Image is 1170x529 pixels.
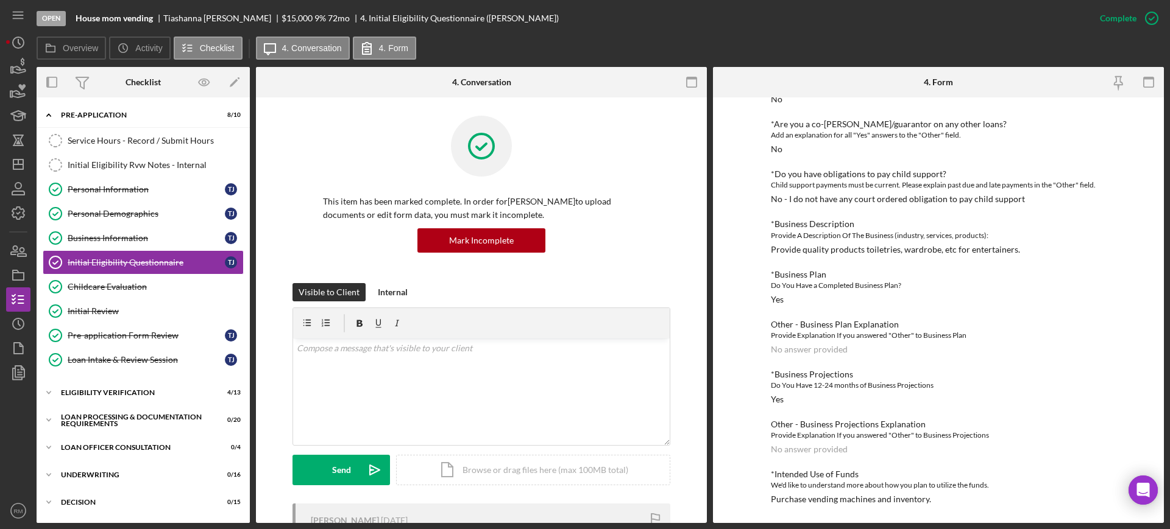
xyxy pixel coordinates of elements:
[360,13,559,23] div: 4. Initial Eligibility Questionnaire ([PERSON_NAME])
[43,323,244,348] a: Pre-application Form ReviewTJ
[771,245,1020,254] div: Provide quality products toiletries, wardrobe, etc for entertainers.
[771,345,848,354] div: No answer provided
[771,219,1106,229] div: *Business Description
[381,516,408,525] time: 2025-09-11 22:31
[378,283,408,301] div: Internal
[771,229,1106,242] div: Provide A Description Of The Business (industry, services, products):
[43,299,244,323] a: Initial Review
[126,77,161,87] div: Checklist
[61,111,210,119] div: Pre-Application
[174,37,243,60] button: Checklist
[43,177,244,201] a: Personal InformationTJ
[299,283,360,301] div: Visible to Client
[68,306,243,316] div: Initial Review
[1129,475,1158,505] div: Open Intercom Messenger
[1100,6,1136,30] div: Complete
[282,43,342,53] label: 4. Conversation
[771,179,1106,191] div: Child support payments must be current. Please explain past due and late payments in the "Other" ...
[61,499,210,506] div: Decision
[109,37,170,60] button: Activity
[417,228,545,253] button: Mark Incomplete
[68,257,225,267] div: Initial Eligibility Questionnaire
[37,37,106,60] button: Overview
[68,331,225,340] div: Pre-application Form Review
[225,208,237,220] div: T J
[43,128,244,153] a: Service Hours - Record / Submit Hours
[771,320,1106,329] div: Other - Business Plan Explanation
[43,250,244,275] a: Initial Eligibility QuestionnaireTJ
[14,508,23,514] text: RM
[68,355,225,365] div: Loan Intake & Review Session
[771,469,1106,479] div: *Intended Use of Funds
[771,419,1106,429] div: Other - Business Projections Explanation
[771,144,782,154] div: No
[924,77,953,87] div: 4. Form
[225,256,237,268] div: T J
[771,494,931,504] div: Purchase vending machines and inventory.
[323,195,640,222] p: This item has been marked complete. In order for [PERSON_NAME] to upload documents or edit form d...
[379,43,408,53] label: 4. Form
[68,136,243,145] div: Service Hours - Record / Submit Hours
[771,479,1106,491] div: We'd like to understand more about how you plan to utilize the funds.
[771,169,1106,179] div: *Do you have obligations to pay child support?
[311,516,379,525] div: [PERSON_NAME]
[771,295,784,304] div: Yes
[771,119,1106,129] div: *Are you a co-[PERSON_NAME]/guarantor on any other loans?
[1088,6,1164,30] button: Complete
[61,413,210,427] div: Loan Processing & Documentation Requirements
[43,201,244,226] a: Personal DemographicsTJ
[43,348,244,372] a: Loan Intake & Review SessionTJ
[68,209,225,219] div: Personal Demographics
[219,471,241,478] div: 0 / 16
[6,499,30,523] button: RM
[771,394,784,404] div: Yes
[328,13,350,23] div: 72 mo
[219,111,241,119] div: 8 / 10
[771,94,782,104] div: No
[43,153,244,177] a: Initial Eligibility Rvw Notes - Internal
[219,444,241,451] div: 0 / 4
[452,77,511,87] div: 4. Conversation
[771,429,1106,441] div: Provide Explanation If you answered "Other" to Business Projections
[771,129,1106,141] div: Add an explanation for all "Yes" answers to the "Other" field.
[332,455,351,485] div: Send
[771,370,1106,379] div: *Business Projections
[68,233,225,243] div: Business Information
[314,13,326,23] div: 9 %
[282,13,313,23] span: $15,000
[68,184,225,194] div: Personal Information
[68,282,243,292] div: Childcare Evaluation
[771,444,848,454] div: No answer provided
[771,270,1106,279] div: *Business Plan
[135,43,162,53] label: Activity
[292,455,390,485] button: Send
[225,329,237,342] div: T J
[61,444,210,451] div: Loan Officer Consultation
[771,194,1025,204] div: No - I do not have any court ordered obligation to pay child support
[256,37,350,60] button: 4. Conversation
[61,389,210,396] div: Eligibility Verification
[200,43,235,53] label: Checklist
[219,416,241,424] div: 0 / 20
[163,13,282,23] div: Tiashanna [PERSON_NAME]
[372,283,414,301] button: Internal
[771,329,1106,342] div: Provide Explanation If you answered "Other" to Business Plan
[61,471,210,478] div: Underwriting
[219,499,241,506] div: 0 / 15
[225,354,237,366] div: T J
[449,228,514,253] div: Mark Incomplete
[771,279,1106,292] div: Do You Have a Completed Business Plan?
[225,232,237,244] div: T J
[353,37,416,60] button: 4. Form
[63,43,98,53] label: Overview
[76,13,153,23] b: House mom vending
[37,11,66,26] div: Open
[771,379,1106,391] div: Do You Have 12-24 months of Business Projections
[43,226,244,250] a: Business InformationTJ
[68,160,243,170] div: Initial Eligibility Rvw Notes - Internal
[292,283,366,301] button: Visible to Client
[225,183,237,195] div: T J
[219,389,241,396] div: 4 / 13
[43,275,244,299] a: Childcare Evaluation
